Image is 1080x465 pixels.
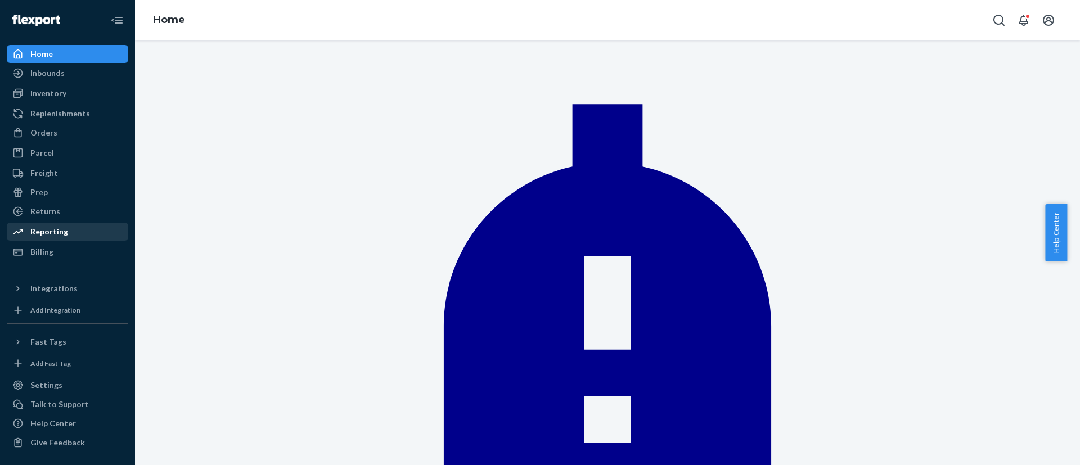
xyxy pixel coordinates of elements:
[30,359,71,368] div: Add Fast Tag
[7,124,128,142] a: Orders
[1037,9,1060,31] button: Open account menu
[30,380,62,391] div: Settings
[7,84,128,102] a: Inventory
[30,88,66,99] div: Inventory
[30,127,57,138] div: Orders
[7,164,128,182] a: Freight
[30,206,60,217] div: Returns
[30,187,48,198] div: Prep
[30,437,85,448] div: Give Feedback
[1045,204,1067,261] button: Help Center
[30,226,68,237] div: Reporting
[7,376,128,394] a: Settings
[7,434,128,452] button: Give Feedback
[30,246,53,258] div: Billing
[30,108,90,119] div: Replenishments
[7,144,128,162] a: Parcel
[30,418,76,429] div: Help Center
[7,333,128,351] button: Fast Tags
[30,399,89,410] div: Talk to Support
[7,355,128,372] a: Add Fast Tag
[30,283,78,294] div: Integrations
[1012,9,1035,31] button: Open notifications
[7,64,128,82] a: Inbounds
[7,395,128,413] a: Talk to Support
[7,279,128,297] button: Integrations
[7,302,128,319] a: Add Integration
[7,202,128,220] a: Returns
[106,9,128,31] button: Close Navigation
[153,13,185,26] a: Home
[7,45,128,63] a: Home
[30,336,66,347] div: Fast Tags
[988,9,1010,31] button: Open Search Box
[30,67,65,79] div: Inbounds
[144,4,194,37] ol: breadcrumbs
[7,243,128,261] a: Billing
[12,15,60,26] img: Flexport logo
[30,147,54,159] div: Parcel
[7,105,128,123] a: Replenishments
[30,168,58,179] div: Freight
[7,414,128,432] a: Help Center
[7,223,128,241] a: Reporting
[7,183,128,201] a: Prep
[30,305,80,315] div: Add Integration
[30,48,53,60] div: Home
